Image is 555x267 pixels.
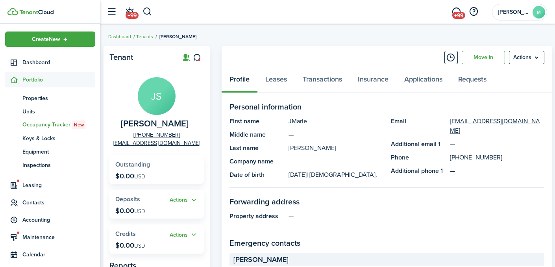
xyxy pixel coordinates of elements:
button: Open menu [5,32,95,47]
span: USD [134,207,145,215]
span: Contacts [22,198,95,207]
panel-main-title: Additional email 1 [391,139,446,149]
span: +99 [452,12,465,19]
a: Tenants [136,33,153,40]
span: | [DEMOGRAPHIC_DATA]. [307,170,377,179]
span: Leasing [22,181,95,189]
a: Notifications [122,2,137,22]
button: Open resource center [467,5,480,19]
panel-main-description: [PERSON_NAME] [289,143,383,153]
span: USD [134,242,145,250]
panel-main-title: Date of birth [229,170,285,180]
button: Open menu [170,196,198,205]
a: Messaging [449,2,464,22]
span: Keys & Locks [22,134,95,143]
panel-main-description: [DATE] [289,170,383,180]
span: Equipment [22,148,95,156]
panel-main-title: Phone [391,153,446,162]
button: Timeline [444,51,458,64]
span: Portfolio [22,76,95,84]
button: Actions [170,230,198,239]
span: Deposits [115,195,140,204]
span: [PERSON_NAME] [233,254,289,265]
a: Transactions [295,69,350,93]
avatar-text: M [533,6,545,19]
span: Outstanding [115,160,150,169]
span: [PERSON_NAME] [159,33,196,40]
button: Actions [170,196,198,205]
span: New [74,121,84,128]
a: Occupancy TrackerNew [5,118,95,132]
a: [PHONE_NUMBER] [450,153,502,162]
a: Requests [450,69,494,93]
a: Insurance [350,69,396,93]
span: JMarie Sutton [121,119,189,129]
span: USD [134,172,145,181]
a: Equipment [5,145,95,158]
p: $0.00 [115,172,145,180]
a: Properties [5,91,95,105]
button: Search [142,5,152,19]
span: Credits [115,229,136,238]
panel-main-section-title: Personal information [229,101,544,113]
panel-main-description: JMarie [289,117,383,126]
span: Occupancy Tracker [22,121,95,129]
span: Accounting [22,216,95,224]
panel-main-description: — [289,130,383,139]
p: $0.00 [115,241,145,249]
span: Dashboard [22,58,95,67]
panel-main-title: Middle name [229,130,285,139]
span: Create New [32,37,60,42]
a: Dashboard [5,55,95,70]
span: Maggie [498,9,529,15]
img: TenantCloud [7,8,18,15]
span: Units [22,108,95,116]
a: Keys & Locks [5,132,95,145]
menu-btn: Actions [509,51,544,64]
a: Dashboard [108,33,131,40]
avatar-text: JS [138,77,176,115]
panel-main-title: Company name [229,157,285,166]
span: Calendar [22,250,95,259]
a: Inspections [5,158,95,172]
panel-main-section-title: Forwarding address [229,196,544,208]
panel-main-title: Email [391,117,446,135]
button: Open menu [509,51,544,64]
a: [EMAIL_ADDRESS][DOMAIN_NAME] [113,139,200,147]
a: Leases [257,69,295,93]
panel-main-section-title: Emergency contacts [229,237,544,249]
span: Maintenance [22,233,95,241]
panel-main-title: Tenant [109,53,172,62]
a: Move in [462,51,505,64]
panel-main-title: First name [229,117,285,126]
img: TenantCloud [19,10,54,15]
panel-main-title: Last name [229,143,285,153]
span: Inspections [22,161,95,169]
a: Applications [396,69,450,93]
panel-main-title: Property address [229,211,285,221]
span: +99 [126,12,139,19]
button: Open menu [170,230,198,239]
panel-main-description: — [289,157,383,166]
button: Open sidebar [104,4,119,19]
panel-main-description: — [289,211,544,221]
a: Units [5,105,95,118]
p: $0.00 [115,207,145,215]
a: [EMAIL_ADDRESS][DOMAIN_NAME] [450,117,544,135]
panel-main-title: Additional phone 1 [391,166,446,176]
span: Properties [22,94,95,102]
a: [PHONE_NUMBER] [133,131,180,139]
